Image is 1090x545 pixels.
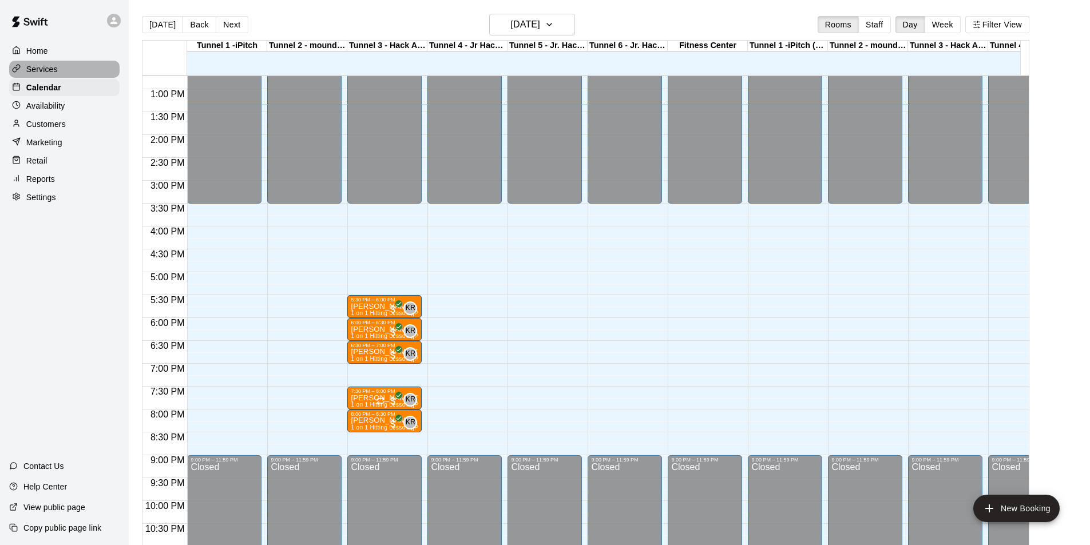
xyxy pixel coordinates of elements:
div: 9:00 PM – 11:59 PM [911,457,979,463]
span: 9:30 PM [148,478,188,488]
span: 8:30 PM [148,432,188,442]
span: 9:00 PM [148,455,188,465]
span: All customers have paid [387,395,399,407]
div: Kevin Reeves [403,301,417,315]
span: 2:30 PM [148,158,188,168]
span: KR [406,325,415,337]
span: KR [406,394,415,405]
div: Tunnel 2 - mounds and MOCAP [267,41,347,51]
div: Kevin Reeves [403,393,417,407]
span: 1:30 PM [148,112,188,122]
div: 6:30 PM – 7:00 PM [351,343,418,348]
button: Rooms [818,16,859,33]
div: Home [9,42,120,59]
p: Calendar [26,82,61,93]
div: Tunnel 1 -iPitch (guest pass) [748,41,828,51]
p: Contact Us [23,460,64,472]
div: 9:00 PM – 11:59 PM [992,457,1059,463]
div: Tunnel 4 - Jr Hack Attack (guest pass) [988,41,1068,51]
span: 2:00 PM [148,135,188,145]
div: Tunnel 4 - Jr Hack Attack [427,41,508,51]
a: Reports [9,170,120,188]
span: 6:00 PM [148,318,188,328]
a: Calendar [9,79,120,96]
div: 7:30 PM – 8:00 PM [351,388,418,394]
div: 5:30 PM – 6:00 PM: Austin Kersting [347,295,422,318]
span: 5:30 PM [148,295,188,305]
div: 9:00 PM – 11:59 PM [511,457,578,463]
h6: [DATE] [511,17,540,33]
div: Marketing [9,134,120,151]
button: Filter View [965,16,1029,33]
div: 9:00 PM – 11:59 PM [351,457,418,463]
div: 9:00 PM – 11:59 PM [831,457,899,463]
span: 7:30 PM [148,387,188,396]
span: 3:30 PM [148,204,188,213]
span: 3:00 PM [148,181,188,190]
div: 6:00 PM – 6:30 PM [351,320,418,325]
span: All customers have paid [387,349,399,361]
span: Kevin Reeves [408,324,417,338]
div: 9:00 PM – 11:59 PM [191,457,258,463]
p: Services [26,63,58,75]
span: 4:00 PM [148,226,188,236]
div: 9:00 PM – 11:59 PM [751,457,819,463]
button: Back [183,16,216,33]
span: 1:00 PM [148,89,188,99]
div: Fitness Center [668,41,748,51]
button: Week [925,16,961,33]
button: [DATE] [142,16,183,33]
div: 9:00 PM – 11:59 PM [591,457,659,463]
button: Staff [858,16,891,33]
div: 8:00 PM – 8:30 PM [351,411,418,417]
p: Copy public page link [23,522,101,534]
p: View public page [23,502,85,513]
div: Tunnel 1 -iPitch [187,41,267,51]
a: Services [9,61,120,78]
span: All customers have paid [387,304,399,315]
div: Tunnel 2 - mounds and MOCAP (guest pass) [828,41,908,51]
span: Kevin Reeves [408,416,417,429]
div: Kevin Reeves [403,347,417,361]
button: [DATE] [489,14,575,35]
span: 1 on 1 Hitting Lesson ([PERSON_NAME]) [351,333,464,339]
span: 8:00 PM [148,409,188,419]
a: Customers [9,116,120,133]
a: Settings [9,189,120,206]
span: 10:00 PM [142,501,187,511]
div: 9:00 PM – 11:59 PM [271,457,338,463]
div: 5:30 PM – 6:00 PM [351,297,418,303]
div: Tunnel 3 - Hack Attack (guest pass) [908,41,988,51]
p: Help Center [23,481,67,492]
div: 6:00 PM – 6:30 PM: Mason Barnes [347,318,422,341]
p: Marketing [26,137,62,148]
p: Availability [26,100,65,112]
span: Kevin Reeves [408,393,417,407]
span: 1 on 1 Hitting Lesson ([PERSON_NAME]) [351,356,464,362]
span: 10:30 PM [142,524,187,534]
span: Kevin Reeves [408,301,417,315]
p: Home [26,45,48,57]
span: 1 on 1 Hitting Lesson ([PERSON_NAME]) [351,424,464,431]
span: KR [406,348,415,360]
span: All customers have paid [387,418,399,429]
span: 5:00 PM [148,272,188,282]
div: 9:00 PM – 11:59 PM [671,457,739,463]
div: Availability [9,97,120,114]
div: 9:00 PM – 11:59 PM [431,457,498,463]
button: Day [895,16,925,33]
button: add [973,495,1060,522]
span: All customers have paid [387,327,399,338]
span: 6:30 PM [148,341,188,351]
div: 7:30 PM – 8:00 PM: 1 on 1 Hitting Lesson (Kevin Reeves) [347,387,422,409]
span: 1 on 1 Hitting Lesson ([PERSON_NAME]) [351,401,464,408]
a: Retail [9,152,120,169]
span: KR [406,303,415,314]
div: Kevin Reeves [403,324,417,338]
p: Retail [26,155,47,166]
p: Customers [26,118,66,130]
